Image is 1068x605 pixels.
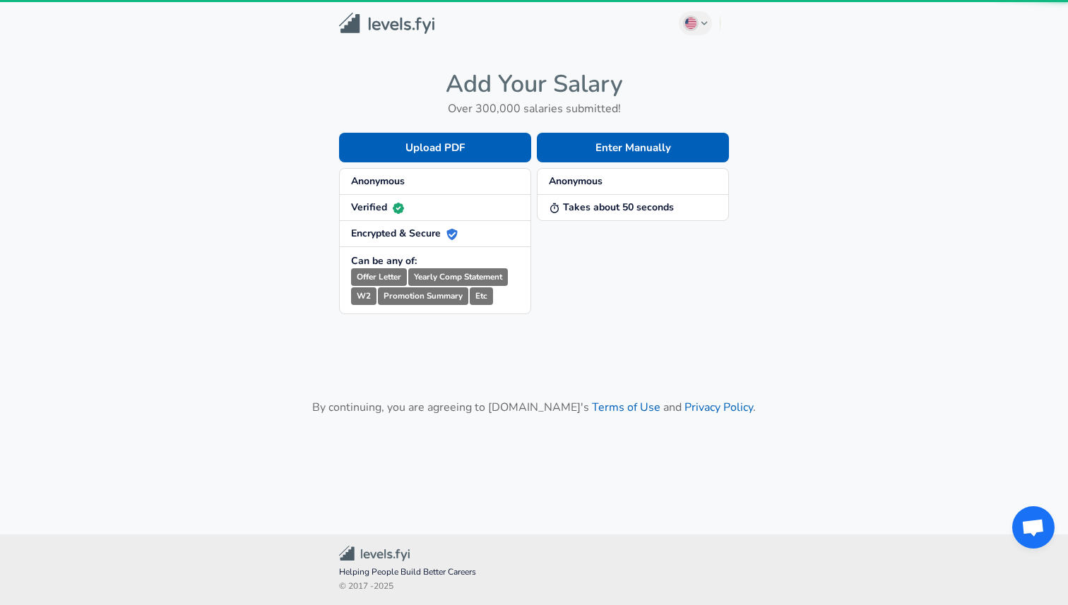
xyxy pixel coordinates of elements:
strong: Anonymous [351,174,405,188]
small: Yearly Comp Statement [408,268,508,286]
div: Open chat [1012,506,1055,549]
h4: Add Your Salary [339,69,729,99]
img: Levels.fyi [339,13,434,35]
img: English (US) [685,18,696,29]
h6: Over 300,000 salaries submitted! [339,99,729,119]
small: Promotion Summary [378,287,468,305]
strong: Encrypted & Secure [351,227,458,240]
span: © 2017 - 2025 [339,580,729,594]
button: English (US) [679,11,713,35]
strong: Can be any of: [351,254,417,268]
a: Terms of Use [592,400,660,415]
button: Upload PDF [339,133,531,162]
small: W2 [351,287,376,305]
a: Privacy Policy [684,400,753,415]
strong: Verified [351,200,404,214]
strong: Takes about 50 seconds [549,200,674,214]
strong: Anonymous [549,174,603,188]
img: Levels.fyi Community [339,546,410,562]
small: Etc [470,287,493,305]
button: Enter Manually [537,133,729,162]
small: Offer Letter [351,268,407,286]
span: Helping People Build Better Careers [339,565,729,580]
